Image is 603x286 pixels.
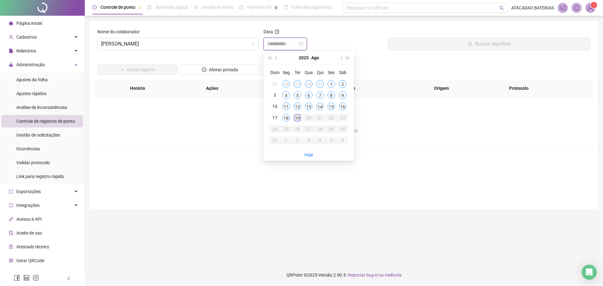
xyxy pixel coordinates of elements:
span: Controle de registros de ponto [16,119,75,124]
span: Ocorrências [16,146,40,151]
div: 21 [316,114,324,121]
td: 2025-08-17 [269,112,280,123]
div: 2 [294,137,301,144]
div: 14 [316,103,324,110]
td: 2025-08-06 [303,89,314,101]
button: next-year [337,51,344,64]
th: Origem [429,80,504,97]
td: 2025-08-24 [269,123,280,135]
span: export [9,189,13,194]
div: 10 [271,103,279,110]
div: 8 [328,91,335,99]
span: ATACADAO BATERIAS [511,4,554,11]
div: 17 [271,114,279,121]
span: book [284,5,288,9]
span: Ajustes da folha [16,77,48,82]
span: Análise de inconsistências [16,105,67,110]
td: 2025-08-16 [337,101,348,112]
td: 2025-08-11 [280,101,292,112]
div: 26 [294,125,301,133]
span: question-circle [275,30,279,34]
span: lock [9,62,13,67]
span: Controle de ponto [100,5,135,10]
img: 76675 [586,3,595,13]
td: 2025-08-30 [337,123,348,135]
span: dashboard [239,5,243,9]
span: Atestado técnico [16,244,49,249]
span: clock-circle [92,5,97,9]
td: 2025-08-27 [303,123,314,135]
th: Horário [125,80,201,97]
div: 31 [271,137,279,144]
div: 28 [282,80,290,88]
td: 2025-08-15 [326,101,337,112]
button: year panel [299,51,309,64]
div: 4 [282,91,290,99]
td: 2025-08-07 [314,89,326,101]
label: Nome do colaborador [97,28,144,35]
div: 1 [282,137,290,144]
span: Integrações [16,203,40,208]
span: search [499,6,504,10]
span: file [9,49,13,53]
div: 12 [294,103,301,110]
td: 2025-08-05 [292,89,303,101]
th: Sex [326,67,337,78]
button: super-prev-year [266,51,273,64]
th: Protocolo [504,80,593,97]
button: Incluir registro [97,65,177,75]
div: 2 [339,80,346,88]
td: 2025-07-29 [292,78,303,89]
td: 2025-08-19 [292,112,303,123]
td: 2025-07-30 [303,78,314,89]
div: 20 [305,114,312,121]
th: Localização [326,80,429,97]
div: 31 [316,80,324,88]
div: 4 [316,137,324,144]
span: sun [193,5,198,9]
span: Link para registro rápido [16,174,64,179]
span: Exportações [16,189,41,194]
span: Cadastros [16,35,37,40]
sup: Atualize o seu contato no menu Meus Dados [591,2,597,8]
div: 30 [339,125,346,133]
span: pushpin [138,6,142,9]
div: 5 [328,137,335,144]
td: 2025-08-28 [314,123,326,135]
div: 6 [339,137,346,144]
span: solution [9,245,13,249]
td: 2025-08-21 [314,112,326,123]
span: Versão [318,273,332,278]
div: 18 [282,114,290,121]
div: 3 [305,137,312,144]
span: Painel do DP [247,5,272,10]
td: 2025-09-04 [314,135,326,146]
span: 1 [593,3,595,7]
a: Alterar jornada [180,68,260,73]
td: 2025-08-02 [337,78,348,89]
td: 2025-08-08 [326,89,337,101]
td: 2025-08-14 [314,101,326,112]
td: 2025-08-13 [303,101,314,112]
td: 2025-07-31 [314,78,326,89]
td: 2025-08-12 [292,101,303,112]
div: 1 [328,80,335,88]
span: Alterar jornada [209,66,238,73]
td: 2025-08-26 [292,123,303,135]
td: 2025-09-05 [326,135,337,146]
td: 2025-08-10 [269,101,280,112]
div: 9 [339,91,346,99]
div: 27 [271,80,279,88]
div: 25 [282,125,290,133]
div: Não há dados [102,127,585,134]
span: Gestão de solicitações [16,132,60,138]
span: Data [263,29,273,34]
span: Gestão de férias [202,5,233,10]
span: user-add [9,35,13,39]
footer: QRPoint © 2025 - 2.90.5 - [85,264,603,286]
span: clock-circle [202,67,206,72]
span: bell [574,5,579,11]
span: Página inicial [16,21,42,26]
span: home [9,21,13,25]
th: Dom [269,67,280,78]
